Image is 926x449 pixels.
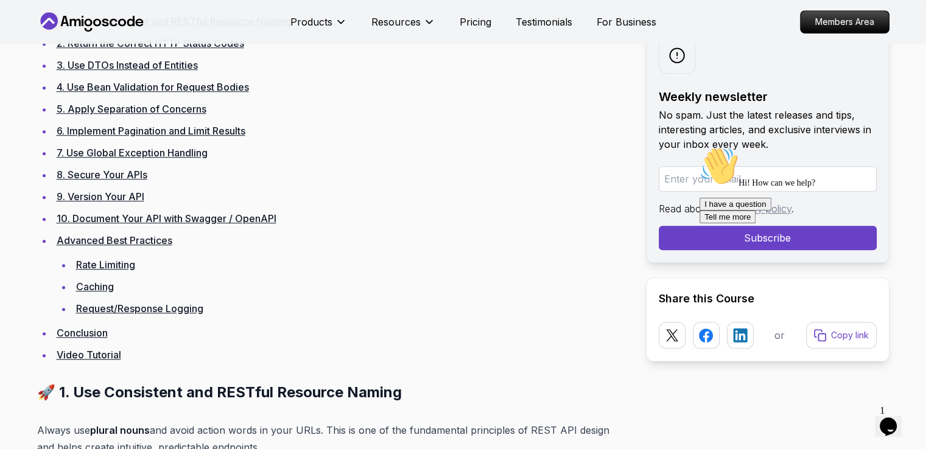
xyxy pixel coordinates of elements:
[371,15,435,39] button: Resources
[659,290,877,307] h2: Share this Course
[57,349,121,361] a: Video Tutorial
[90,424,150,436] strong: plural nouns
[5,5,224,82] div: 👋Hi! How can we help?I have a questionTell me more
[516,15,572,29] a: Testimonials
[460,15,491,29] a: Pricing
[801,11,889,33] p: Members Area
[5,56,77,69] button: I have a question
[57,212,276,224] a: 10. Document Your API with Swagger / OpenAPI
[57,147,208,159] a: 7. Use Global Exception Handling
[57,59,198,71] a: 3. Use DTOs Instead of Entities
[57,190,144,203] a: 9. Version Your API
[659,166,877,192] input: Enter your email
[695,142,914,394] iframe: chat widget
[57,125,245,137] a: 6. Implement Pagination and Limit Results
[76,302,203,315] a: Request/Response Logging
[57,234,172,246] a: Advanced Best Practices
[5,5,44,44] img: :wave:
[290,15,347,39] button: Products
[76,280,114,293] a: Caching
[659,226,877,250] button: Subscribe
[37,383,626,402] h2: 🚀 1. Use Consistent and RESTful Resource Naming
[659,108,877,151] p: No spam. Just the latest releases and tips, interesting articles, and exclusive interviews in you...
[659,88,877,105] h2: Weekly newsletter
[875,400,914,437] iframe: chat widget
[659,201,877,216] p: Read about our .
[290,15,332,29] p: Products
[800,10,889,33] a: Members Area
[5,37,121,46] span: Hi! How can we help?
[57,81,249,93] a: 4. Use Bean Validation for Request Bodies
[57,327,108,339] a: Conclusion
[76,259,135,271] a: Rate Limiting
[597,15,656,29] a: For Business
[57,103,206,115] a: 5. Apply Separation of Concerns
[5,69,61,82] button: Tell me more
[57,169,147,181] a: 8. Secure Your APIs
[371,15,421,29] p: Resources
